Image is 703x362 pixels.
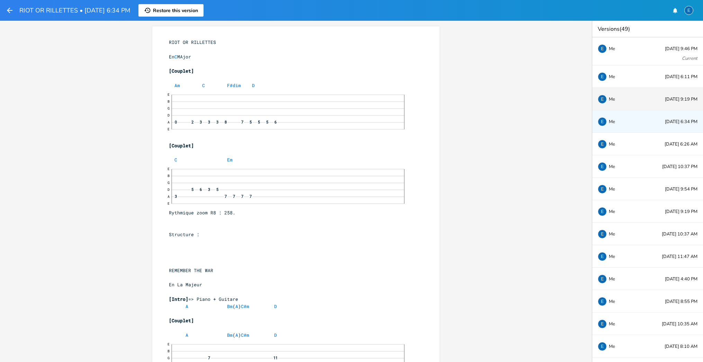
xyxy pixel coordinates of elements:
span: [DATE] 9:19 PM [665,210,697,214]
span: Me [609,187,615,192]
span: [DATE] 8:10 AM [665,344,697,349]
span: A [235,332,238,338]
span: 3 [216,120,219,124]
span: Me [609,299,615,304]
span: RIOT OR RILLETTES [169,39,216,45]
span: A [186,332,188,338]
span: Me [609,46,615,51]
span: [DATE] 10:37 PM [662,165,697,169]
text: B [168,99,170,104]
span: D [274,303,277,309]
div: emmanuel.grasset [598,162,607,171]
span: Me [609,344,615,349]
span: [DATE] 6:11 PM [665,75,697,79]
button: Restore this version [138,4,204,17]
span: [Intro] [169,296,188,302]
div: Versions (49) [592,21,703,37]
div: emmanuel.grasset [598,275,607,284]
text: G [168,106,170,111]
div: emmanuel.grasset [598,319,607,328]
span: [DATE] 6:34 PM [665,120,697,124]
span: 7 [207,356,211,360]
span: 2 [191,120,194,124]
span: C#m [241,303,249,309]
text: D [168,113,170,118]
span: 5 [191,188,194,192]
span: 3 [174,195,178,198]
span: Restore this version [153,7,198,14]
span: REMEMBER THE WAR [169,267,213,273]
div: emmanuel.grasset [598,252,607,261]
span: 5 [216,188,219,192]
span: Me [609,254,615,259]
span: A [186,303,188,309]
span: [DATE] 10:37 AM [662,232,697,236]
text: E [168,127,170,131]
span: Structure : [169,231,199,238]
div: emmanuel.grasset [598,230,607,239]
span: 5 [257,120,261,124]
span: 8 [224,120,227,124]
span: [DATE] 4:40 PM [665,277,697,281]
span: 0 [174,120,178,124]
text: A [168,120,170,124]
span: 3 [207,188,211,192]
span: C [202,82,205,89]
span: Em [227,157,233,163]
div: emmanuel.grasset [598,207,607,216]
span: [Couplet] [169,142,194,149]
text: A [168,194,170,199]
div: emmanuel.grasset [598,72,607,81]
span: [DATE] 10:35 AM [662,322,697,326]
div: emmanuel.grasset [598,140,607,149]
span: Bm [227,303,233,309]
span: Me [609,209,615,214]
span: Me [609,97,615,102]
span: 11 [273,356,278,360]
span: 5 [265,120,269,124]
span: [DATE] 9:46 PM [665,47,697,51]
span: En La Majeur [169,281,202,288]
text: E [168,201,170,206]
text: B [168,349,170,353]
span: Me [609,232,615,236]
span: Me [609,74,615,79]
text: E [168,92,170,97]
div: emmanuel.grasset [598,117,607,126]
span: Me [609,277,615,281]
span: Me [609,119,615,124]
span: F#dim [227,82,241,89]
text: D [168,187,170,192]
span: Me [609,164,615,169]
span: ( ) [169,303,277,309]
text: G [168,180,170,185]
span: C#m [241,332,249,338]
div: emmanuel.grasset [598,44,607,53]
span: 7 [241,120,244,124]
span: Me [609,142,615,147]
span: Am [174,82,180,89]
span: 6 [274,120,277,124]
span: ( ) [169,332,277,338]
text: E [168,167,170,171]
span: 5 [249,120,252,124]
div: emmanuel.grasset [598,342,607,351]
span: 7 [241,195,244,198]
h1: RIOT OR RILLETTES • [DATE] 6:34 PM [19,7,130,13]
span: => Piano + Guitare [169,296,238,302]
span: D [252,82,255,89]
text: B [168,174,170,178]
span: [DATE] 9:19 PM [665,97,697,102]
span: [DATE] 9:54 PM [665,187,697,192]
span: [DATE] 11:47 AM [662,254,697,259]
span: C [174,157,177,163]
span: Me [609,322,615,326]
div: emmanuel.grasset [598,297,607,306]
div: emmanuel.grasset [598,185,607,194]
span: [DATE] 6:26 AM [665,142,697,147]
span: 6 [199,188,202,192]
span: 3 [207,120,211,124]
div: emmanuel.grasset [598,95,607,104]
span: [Couplet] [169,68,194,74]
div: emmanuel.grasset [684,6,693,15]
